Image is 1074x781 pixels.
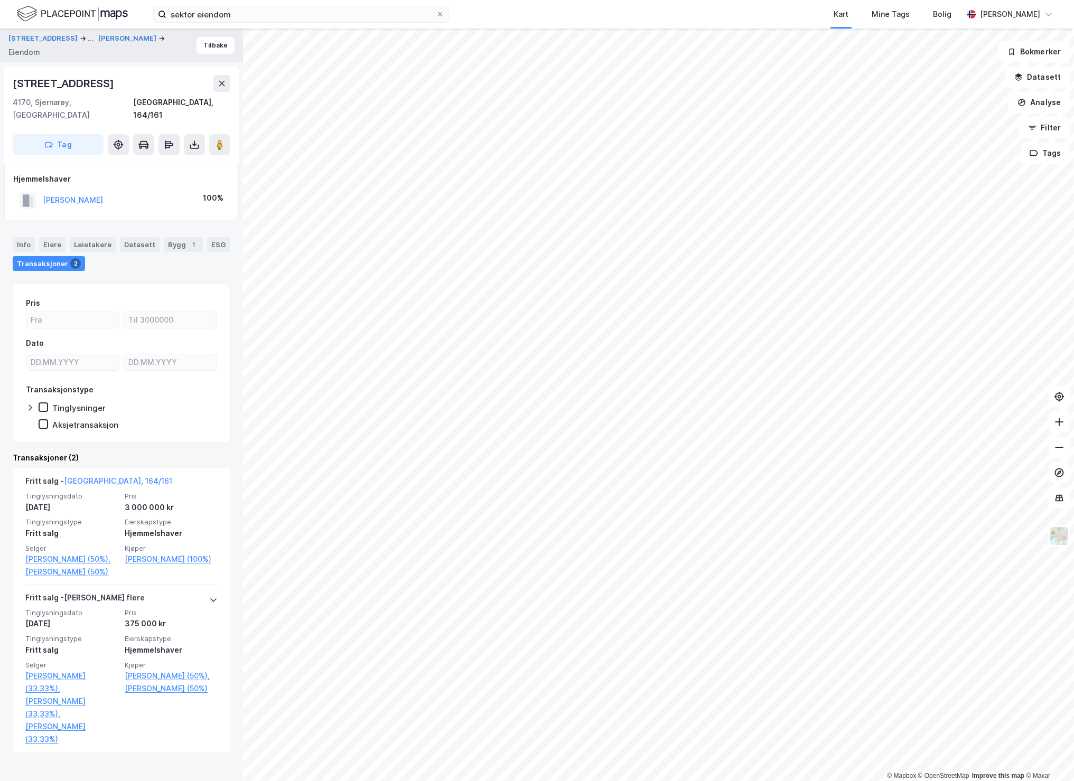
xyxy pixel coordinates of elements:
div: 2 [70,258,81,269]
img: Z [1049,526,1069,546]
span: Kjøper [125,661,218,670]
div: Aksjetransaksjon [52,420,118,430]
button: [PERSON_NAME] [98,33,158,44]
button: Tilbake [197,37,235,54]
div: Transaksjoner [13,256,85,271]
a: [PERSON_NAME] (50%) [25,566,118,578]
div: Hjemmelshaver [125,527,218,540]
input: Fra [26,312,119,328]
div: 4170, Sjernarøy, [GEOGRAPHIC_DATA] [13,96,133,121]
a: [PERSON_NAME] (50%), [125,670,218,682]
a: [GEOGRAPHIC_DATA], 164/161 [64,476,172,485]
div: [DATE] [25,501,118,514]
div: ESG [207,237,230,252]
a: Mapbox [887,772,916,779]
img: logo.f888ab2527a4732fd821a326f86c7f29.svg [17,5,128,23]
div: Kart [834,8,848,21]
div: Fritt salg - [25,475,172,492]
button: Datasett [1005,67,1070,88]
div: Eiere [39,237,66,252]
div: Transaksjonstype [26,383,94,396]
div: Bygg [164,237,203,252]
a: [PERSON_NAME] (100%) [125,553,218,566]
button: Bokmerker [998,41,1070,62]
a: OpenStreetMap [918,772,969,779]
div: Datasett [120,237,160,252]
a: [PERSON_NAME] (33.33%), [25,695,118,720]
div: 1 [188,239,199,250]
div: Tinglysninger [52,403,106,413]
div: [GEOGRAPHIC_DATA], 164/161 [133,96,230,121]
button: Analyse [1008,92,1070,113]
div: [STREET_ADDRESS] [13,75,116,92]
div: Bolig [933,8,951,21]
div: 3 000 000 kr [125,501,218,514]
iframe: Chat Widget [1021,730,1074,781]
a: [PERSON_NAME] (33.33%), [25,670,118,695]
div: Fritt salg - [PERSON_NAME] flere [25,591,145,608]
a: [PERSON_NAME] (50%), [25,553,118,566]
input: Til 3000000 [124,312,217,328]
div: Pris [26,297,40,309]
span: Tinglysningstype [25,634,118,643]
span: Tinglysningsdato [25,492,118,501]
div: Info [13,237,35,252]
div: Transaksjoner (2) [13,451,230,464]
div: Eiendom [8,46,40,59]
a: Improve this map [972,772,1024,779]
button: Tags [1021,143,1070,164]
div: 375 000 kr [125,617,218,630]
div: Fritt salg [25,644,118,656]
span: Eierskapstype [125,517,218,526]
span: Pris [125,608,218,617]
span: Tinglysningstype [25,517,118,526]
div: Leietakere [70,237,116,252]
a: [PERSON_NAME] (50%) [125,682,218,695]
input: DD.MM.YYYY [124,354,217,370]
button: Filter [1019,117,1070,138]
div: Hjemmelshaver [13,173,230,185]
div: [DATE] [25,617,118,630]
input: DD.MM.YYYY [26,354,119,370]
span: Tinglysningsdato [25,608,118,617]
div: Dato [26,337,44,350]
button: [STREET_ADDRESS] [8,32,80,45]
button: Tag [13,134,104,155]
span: Selger [25,544,118,553]
div: Hjemmelshaver [125,644,218,656]
div: Fritt salg [25,527,118,540]
div: Mine Tags [872,8,910,21]
div: [PERSON_NAME] [980,8,1040,21]
div: ... [88,32,94,45]
input: Søk på adresse, matrikkel, gårdeiere, leietakere eller personer [166,6,436,22]
span: Pris [125,492,218,501]
a: [PERSON_NAME] (33.33%) [25,720,118,746]
span: Eierskapstype [125,634,218,643]
span: Kjøper [125,544,218,553]
div: 100% [203,192,223,204]
span: Selger [25,661,118,670]
div: Kontrollprogram for chat [1021,730,1074,781]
